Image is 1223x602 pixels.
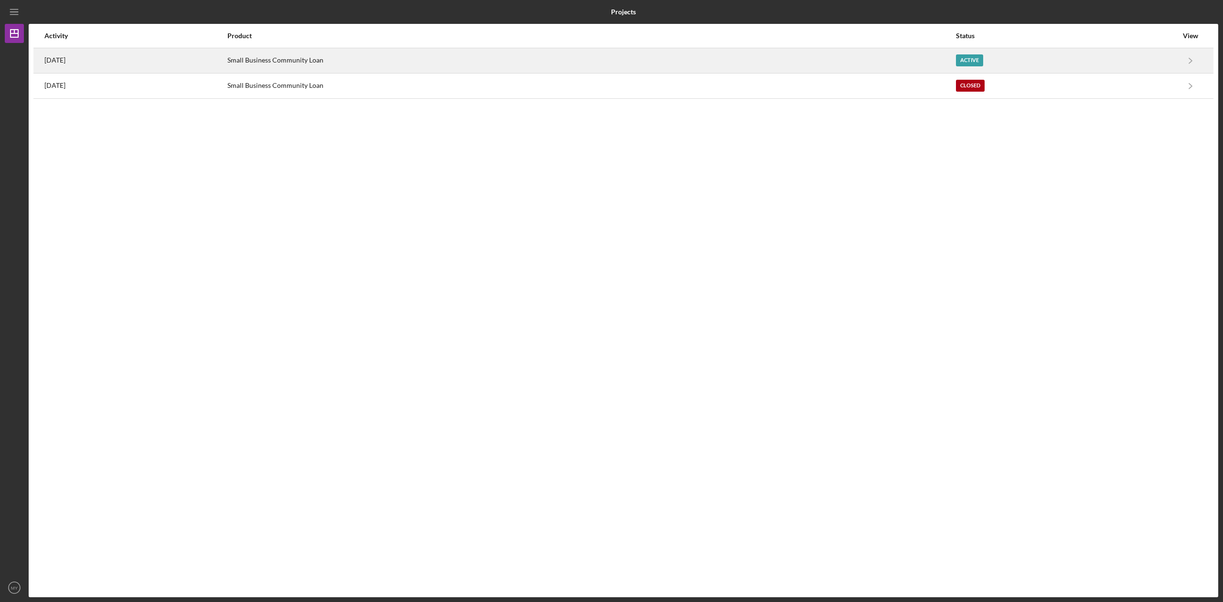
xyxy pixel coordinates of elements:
[611,8,636,16] b: Projects
[44,82,65,89] time: 2023-05-03 21:58
[44,32,226,40] div: Activity
[5,578,24,597] button: MY
[11,585,18,591] text: MY
[956,80,985,92] div: Closed
[956,54,983,66] div: Active
[227,49,955,73] div: Small Business Community Loan
[227,32,955,40] div: Product
[1179,32,1202,40] div: View
[44,56,65,64] time: 2025-07-02 22:58
[956,32,1178,40] div: Status
[227,74,955,98] div: Small Business Community Loan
